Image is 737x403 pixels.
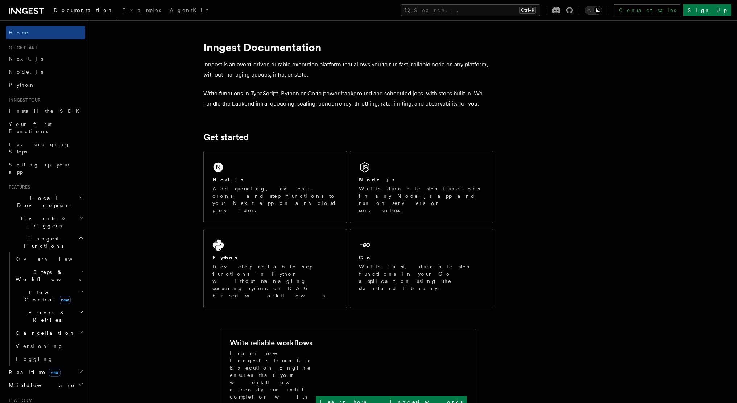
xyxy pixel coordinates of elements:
[6,65,85,78] a: Node.js
[614,4,680,16] a: Contact sales
[9,56,43,62] span: Next.js
[6,158,85,178] a: Setting up your app
[6,104,85,118] a: Install the SDK
[359,185,484,214] p: Write durable step functions in any Node.js app and run on servers or serverless.
[122,7,161,13] span: Examples
[6,232,85,252] button: Inngest Functions
[9,121,52,134] span: Your first Functions
[6,192,85,212] button: Local Development
[203,41,493,54] h1: Inngest Documentation
[401,4,540,16] button: Search...Ctrl+K
[9,108,84,114] span: Install the SDK
[54,7,113,13] span: Documentation
[13,252,85,266] a: Overview
[6,369,61,376] span: Realtime
[212,176,244,183] h2: Next.js
[13,353,85,366] a: Logging
[203,59,493,80] p: Inngest is an event-driven durable execution platform that allows you to run fast, reliable code ...
[13,329,75,337] span: Cancellation
[212,254,239,261] h2: Python
[6,78,85,91] a: Python
[6,215,79,229] span: Events & Triggers
[6,138,85,158] a: Leveraging Steps
[6,382,75,389] span: Middleware
[59,296,71,304] span: new
[9,69,43,75] span: Node.js
[13,289,80,303] span: Flow Control
[13,326,85,340] button: Cancellation
[6,97,41,103] span: Inngest tour
[13,266,85,286] button: Steps & Workflows
[203,132,249,142] a: Get started
[165,2,212,20] a: AgentKit
[6,366,85,379] button: Realtimenew
[16,256,90,262] span: Overview
[6,26,85,39] a: Home
[6,52,85,65] a: Next.js
[9,29,29,36] span: Home
[359,176,395,183] h2: Node.js
[6,118,85,138] a: Your first Functions
[212,263,338,299] p: Develop reliable step functions in Python without managing queueing systems or DAG based workflows.
[13,286,85,306] button: Flow Controlnew
[13,309,79,324] span: Errors & Retries
[13,268,81,283] span: Steps & Workflows
[13,306,85,326] button: Errors & Retries
[203,229,347,308] a: PythonDevelop reliable step functions in Python without managing queueing systems or DAG based wo...
[350,229,493,308] a: GoWrite fast, durable step functions in your Go application using the standard library.
[6,45,37,51] span: Quick start
[6,212,85,232] button: Events & Triggers
[9,82,35,88] span: Python
[13,340,85,353] a: Versioning
[16,343,63,349] span: Versioning
[203,89,493,109] p: Write functions in TypeScript, Python or Go to power background and scheduled jobs, with steps bu...
[6,235,78,250] span: Inngest Functions
[170,7,208,13] span: AgentKit
[118,2,165,20] a: Examples
[16,356,53,362] span: Logging
[203,151,347,223] a: Next.jsAdd queueing, events, crons, and step functions to your Next app on any cloud provider.
[49,2,118,20] a: Documentation
[49,369,61,377] span: new
[6,184,30,190] span: Features
[6,252,85,366] div: Inngest Functions
[350,151,493,223] a: Node.jsWrite durable step functions in any Node.js app and run on servers or serverless.
[585,6,602,15] button: Toggle dark mode
[683,4,731,16] a: Sign Up
[212,185,338,214] p: Add queueing, events, crons, and step functions to your Next app on any cloud provider.
[6,379,85,392] button: Middleware
[6,194,79,209] span: Local Development
[359,254,372,261] h2: Go
[230,338,312,348] h2: Write reliable workflows
[9,141,70,155] span: Leveraging Steps
[9,162,71,175] span: Setting up your app
[359,263,484,292] p: Write fast, durable step functions in your Go application using the standard library.
[519,7,536,14] kbd: Ctrl+K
